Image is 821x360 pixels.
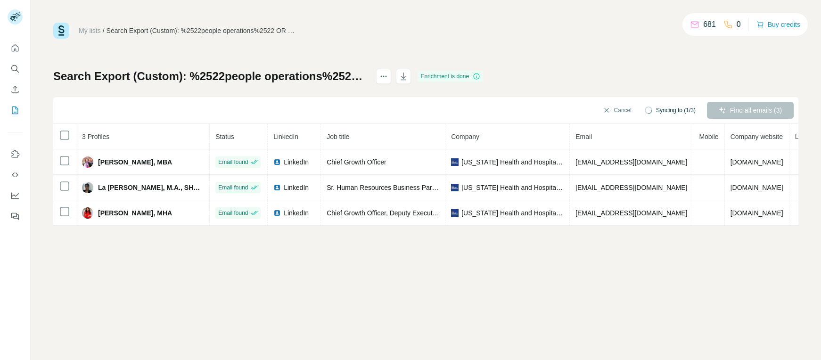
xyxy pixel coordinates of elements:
li: / [103,26,105,35]
span: LinkedIn [284,157,309,167]
span: Sr. Human Resources Business Partner [327,184,443,191]
span: Email found [218,158,248,166]
img: Avatar [82,156,93,168]
span: Chief Growth Officer, Deputy Executive Director [327,209,466,217]
button: Use Surfe API [8,166,23,183]
span: Email [575,133,592,140]
span: [PERSON_NAME], MBA [98,157,172,167]
button: Dashboard [8,187,23,204]
a: My lists [79,27,101,34]
img: company-logo [451,158,459,166]
img: Avatar [82,182,93,193]
img: company-logo [451,209,459,217]
span: LinkedIn [284,208,309,218]
span: [DOMAIN_NAME] [731,184,783,191]
img: Surfe Logo [53,23,69,39]
span: [US_STATE] Health and Hospitals Corporation [461,183,564,192]
p: 681 [703,19,716,30]
span: 3 Profiles [82,133,109,140]
span: [EMAIL_ADDRESS][DOMAIN_NAME] [575,184,687,191]
span: Mobile [699,133,718,140]
button: Buy credits [756,18,800,31]
span: [DOMAIN_NAME] [731,209,783,217]
img: Avatar [82,207,93,219]
button: Feedback [8,208,23,225]
div: Enrichment is done [418,71,483,82]
span: La [PERSON_NAME], M.A., SHRM-CP [98,183,204,192]
img: LinkedIn logo [273,209,281,217]
img: company-logo [451,184,459,191]
span: Chief Growth Officer [327,158,386,166]
button: Cancel [596,102,638,119]
button: actions [376,69,391,84]
span: Company website [731,133,783,140]
button: My lists [8,102,23,119]
p: 0 [737,19,741,30]
button: Use Surfe on LinkedIn [8,146,23,163]
span: [US_STATE] Health and Hospitals Corporation [461,157,564,167]
div: Search Export (Custom): %2522people operations%2522 OR %2522employee experience%2522 OR %2522empl... [107,26,295,35]
h1: Search Export (Custom): %2522people operations%2522 OR %2522employee experience%2522 OR %2522empl... [53,69,368,84]
span: [EMAIL_ADDRESS][DOMAIN_NAME] [575,209,687,217]
span: [PERSON_NAME], MHA [98,208,172,218]
span: LinkedIn [284,183,309,192]
span: Email found [218,183,248,192]
button: Quick start [8,40,23,57]
span: [EMAIL_ADDRESS][DOMAIN_NAME] [575,158,687,166]
span: Status [215,133,234,140]
span: Syncing to (1/3) [656,106,696,115]
span: [US_STATE] Health and Hospitals Corporation [461,208,564,218]
span: Landline [795,133,820,140]
button: Enrich CSV [8,81,23,98]
span: Company [451,133,479,140]
button: Search [8,60,23,77]
span: Job title [327,133,349,140]
span: Email found [218,209,248,217]
img: LinkedIn logo [273,158,281,166]
img: LinkedIn logo [273,184,281,191]
span: LinkedIn [273,133,298,140]
span: [DOMAIN_NAME] [731,158,783,166]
